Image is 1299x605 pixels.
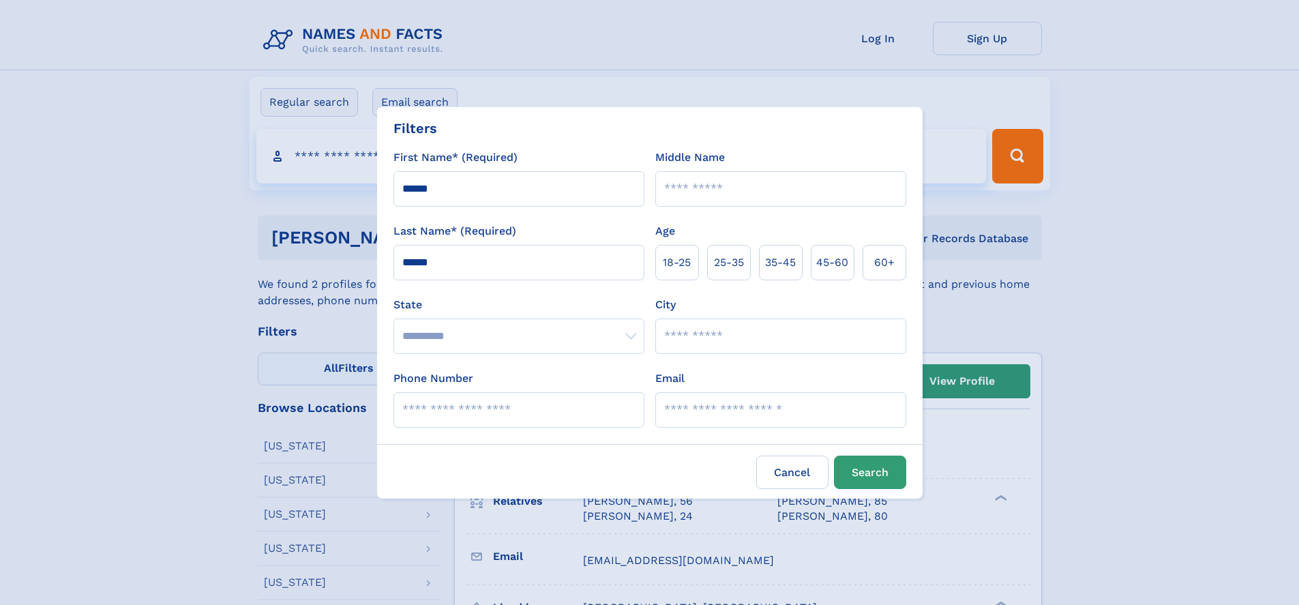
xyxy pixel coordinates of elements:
[663,254,691,271] span: 18‑25
[816,254,848,271] span: 45‑60
[874,254,895,271] span: 60+
[756,456,828,489] label: Cancel
[393,118,437,138] div: Filters
[765,254,796,271] span: 35‑45
[714,254,744,271] span: 25‑35
[393,149,518,166] label: First Name* (Required)
[393,370,473,387] label: Phone Number
[655,149,725,166] label: Middle Name
[393,223,516,239] label: Last Name* (Required)
[393,297,644,313] label: State
[655,223,675,239] label: Age
[655,370,685,387] label: Email
[834,456,906,489] button: Search
[655,297,676,313] label: City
